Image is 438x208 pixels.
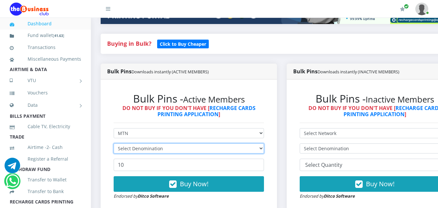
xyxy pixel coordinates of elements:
[122,104,256,118] strong: DO NOT BUY IF YOU DON'T HAVE [ ]
[160,41,206,47] b: Click to Buy Cheaper
[324,193,355,199] strong: Ditco Software
[10,184,81,199] a: Transfer to Bank
[157,40,209,47] a: Click to Buy Cheaper
[180,179,208,188] span: Buy Now!
[10,72,81,89] a: VTU
[114,176,264,192] button: Buy Now!
[366,94,434,105] small: Inactive Members
[10,152,81,166] a: Register a Referral
[107,68,209,75] strong: Bulk Pins
[107,40,151,47] strong: Buying in Bulk?
[114,159,264,171] input: Enter Quantity
[404,4,409,9] span: Renew/Upgrade Subscription
[53,33,64,38] small: [ ]
[157,104,256,118] a: RECHARGE CARDS PRINTING APPLICATION
[366,179,394,188] span: Buy Now!
[183,94,245,105] small: Active Members
[318,69,399,75] small: Downloads instantly (INACTIVE MEMBERS)
[10,3,49,16] img: Logo
[10,119,81,134] a: Cable TV, Electricity
[10,85,81,100] a: Vouchers
[10,40,81,55] a: Transactions
[10,97,81,113] a: Data
[54,33,63,38] b: 41.63
[10,52,81,67] a: Miscellaneous Payments
[131,69,209,75] small: Downloads instantly (ACTIVE MEMBERS)
[114,92,264,105] h2: Bulk Pins -
[293,68,399,75] strong: Bulk Pins
[400,6,405,12] i: Renew/Upgrade Subscription
[5,163,20,173] a: Chat for support
[10,140,81,155] a: Airtime -2- Cash
[114,193,169,199] small: Endorsed by
[10,16,81,31] a: Dashboard
[10,172,81,187] a: Transfer to Wallet
[10,28,81,43] a: Fund wallet[41.63]
[6,178,19,189] a: Chat for support
[415,3,428,15] img: User
[300,193,355,199] small: Endorsed by
[138,193,169,199] strong: Ditco Software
